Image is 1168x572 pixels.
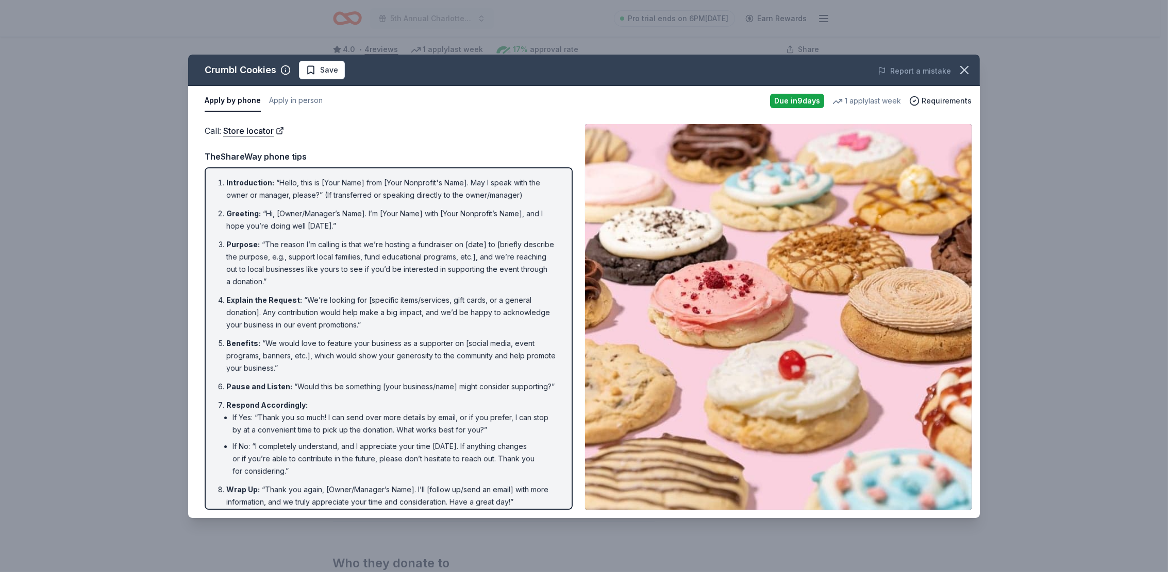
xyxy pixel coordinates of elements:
button: Requirements [909,95,972,107]
span: Pause and Listen : [226,382,292,391]
div: Due in 9 days [770,94,824,108]
li: “Hi, [Owner/Manager’s Name]. I’m [Your Name] with [Your Nonprofit’s Name], and I hope you’re doin... [226,207,557,232]
span: Wrap Up : [226,485,260,494]
img: Image for Crumbl Cookies [585,124,972,510]
button: Report a mistake [878,65,951,77]
span: Explain the Request : [226,296,302,304]
div: Crumbl Cookies [205,62,276,78]
a: Store locator [223,124,284,137]
button: Save [299,61,345,79]
button: Apply in person [269,90,323,112]
li: “We would love to feature your business as a supporter on [social media, event programs, banners,... [226,337,557,374]
div: Call : [205,124,573,137]
div: TheShareWay phone tips [205,150,573,163]
button: Apply by phone [205,90,261,112]
div: 1 apply last week [832,95,901,107]
li: “Thank you again, [Owner/Manager’s Name]. I’ll [follow up/send an email] with more information, a... [226,483,557,508]
span: Requirements [922,95,972,107]
span: Greeting : [226,209,261,218]
li: “Hello, this is [Your Name] from [Your Nonprofit's Name]. May I speak with the owner or manager, ... [226,177,557,201]
li: If No: “I completely understand, and I appreciate your time [DATE]. If anything changes or if you... [232,440,557,477]
li: “Would this be something [your business/name] might consider supporting?” [226,380,557,393]
span: Benefits : [226,339,260,348]
span: Purpose : [226,240,260,249]
li: If Yes: “Thank you so much! I can send over more details by email, or if you prefer, I can stop b... [232,411,557,436]
span: Introduction : [226,178,274,187]
span: Respond Accordingly : [226,401,308,409]
span: Save [320,64,338,76]
li: “We’re looking for [specific items/services, gift cards, or a general donation]. Any contribution... [226,294,557,331]
li: “The reason I’m calling is that we’re hosting a fundraiser on [date] to [briefly describe the pur... [226,238,557,288]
